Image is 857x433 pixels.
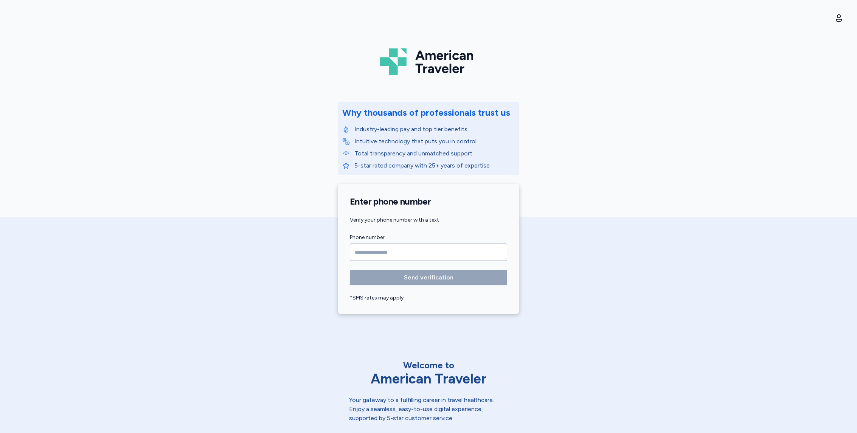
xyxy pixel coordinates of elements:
p: Intuitive technology that puts you in control [354,137,515,146]
p: 5-star rated company with 25+ years of expertise [354,161,515,170]
button: Send verification [350,270,507,285]
div: Your gateway to a fulfilling career in travel healthcare. Enjoy a seamless, easy-to-use digital e... [349,396,508,423]
img: Logo [380,45,477,78]
p: Total transparency and unmatched support [354,149,515,158]
label: Phone number [350,233,507,242]
div: Welcome to [349,359,508,371]
div: Why thousands of professionals trust us [342,107,510,119]
h1: Enter phone number [350,196,507,207]
input: Phone number [350,244,507,261]
div: American Traveler [349,371,508,386]
span: Send verification [404,273,453,282]
p: Industry-leading pay and top tier benefits [354,125,515,134]
div: *SMS rates may apply [350,294,507,302]
div: Verify your phone number with a text [350,216,507,224]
